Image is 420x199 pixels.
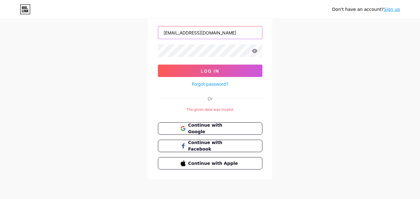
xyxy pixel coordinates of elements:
[158,122,262,135] button: Continue with Google
[188,160,239,167] span: Continue with Apple
[188,139,239,152] span: Continue with Facebook
[332,6,400,13] div: Don't have an account?
[158,157,262,170] button: Continue with Apple
[158,107,262,112] div: The given data was invalid.
[158,140,262,152] button: Continue with Facebook
[201,68,219,74] span: Log In
[188,122,239,135] span: Continue with Google
[192,81,228,87] a: Forgot password?
[158,65,262,77] button: Log In
[384,7,400,12] a: Sign up
[208,95,213,102] div: Or
[158,26,262,39] input: Username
